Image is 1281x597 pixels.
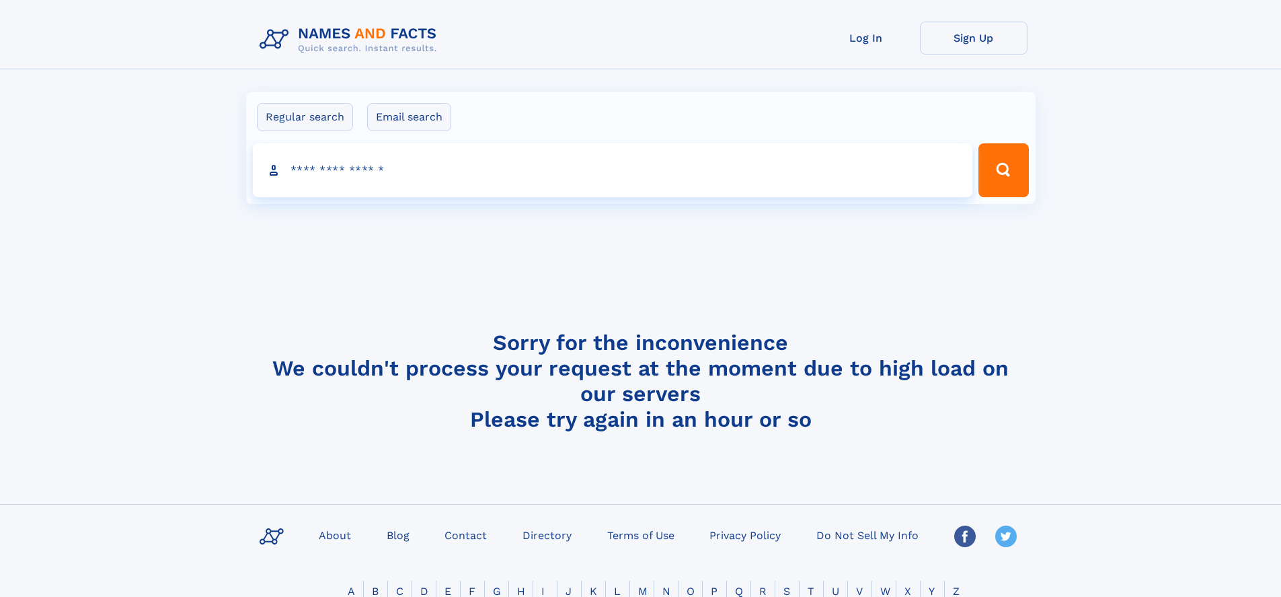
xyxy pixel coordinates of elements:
a: Terms of Use [602,525,680,545]
button: Search Button [978,143,1028,197]
a: About [313,525,356,545]
label: Email search [367,103,451,131]
a: Directory [517,525,577,545]
h4: Sorry for the inconvenience We couldn't process your request at the moment due to high load on ou... [254,330,1027,432]
a: Do Not Sell My Info [811,525,924,545]
a: Contact [439,525,492,545]
img: Twitter [995,526,1017,547]
a: Log In [812,22,920,55]
a: Sign Up [920,22,1027,55]
a: Privacy Policy [704,525,786,545]
input: search input [253,143,973,197]
a: Blog [381,525,415,545]
img: Facebook [954,526,976,547]
img: Logo Names and Facts [254,22,448,58]
label: Regular search [257,103,353,131]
